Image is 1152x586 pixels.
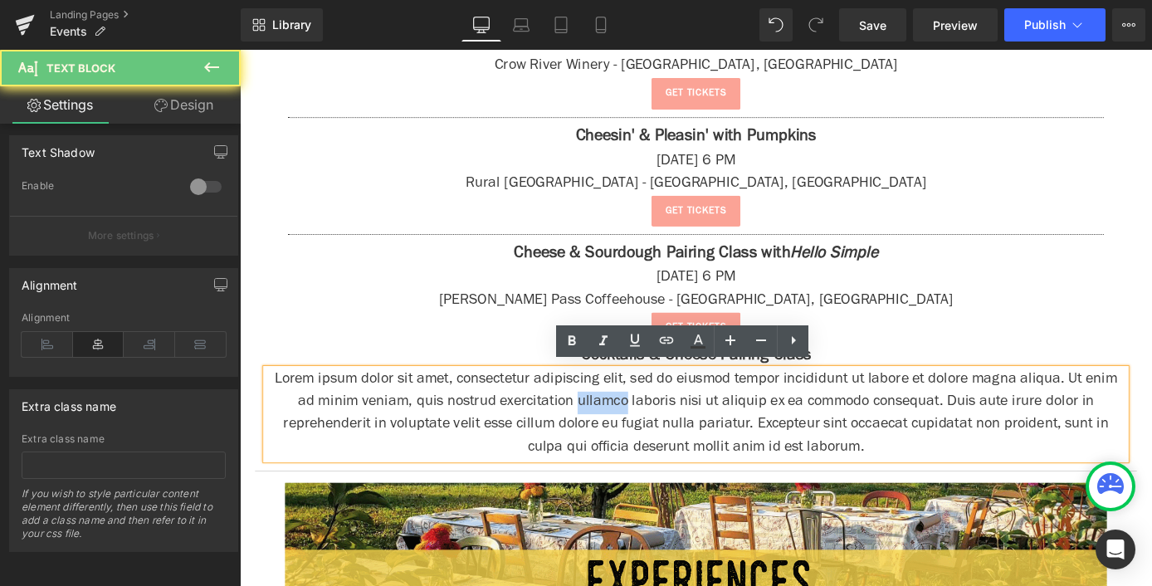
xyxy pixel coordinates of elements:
[272,17,311,32] span: Library
[22,312,226,324] div: Alignment
[1004,8,1106,42] button: Publish
[376,328,629,346] strong: Cocktails & Cheese Pairing Class
[22,269,78,292] div: Alignment
[50,8,241,22] a: Landing Pages
[88,228,154,243] p: More settings
[607,216,703,234] i: Hello Simple
[1112,8,1145,42] button: More
[759,8,793,42] button: Undo
[29,135,975,160] p: Rural [GEOGRAPHIC_DATA] - [GEOGRAPHIC_DATA], [GEOGRAPHIC_DATA]
[10,216,237,255] button: More settings
[1024,18,1066,32] span: Publish
[29,110,975,135] p: [DATE] 6 PM
[124,86,244,124] a: Design
[933,17,978,34] span: Preview
[29,6,975,31] p: Crow River Winery - [GEOGRAPHIC_DATA], [GEOGRAPHIC_DATA]
[50,25,87,38] span: Events
[29,351,975,451] p: Lorem ipsum dolor sit amet, consectetur adipiscing elit, sed do eiusmod tempor incididunt ut labo...
[29,264,975,289] p: [PERSON_NAME] Pass Coffeehouse - [GEOGRAPHIC_DATA], [GEOGRAPHIC_DATA]
[241,8,323,42] a: New Library
[469,298,535,315] span: get tickets
[46,61,115,75] span: Text Block
[469,169,535,186] span: get tickets
[859,17,886,34] span: Save
[22,433,226,445] div: Extra class name
[913,8,998,42] a: Preview
[22,136,95,159] div: Text Shadow
[469,40,535,56] span: Get tickets
[799,8,832,42] button: Redo
[302,216,703,234] strong: Cheese & Sourdough Pairing Class with
[1096,530,1135,569] div: Open Intercom Messenger
[22,390,116,413] div: Extra class name
[581,8,621,42] a: Mobile
[541,8,581,42] a: Tablet
[453,289,551,324] a: get tickets
[22,487,226,551] div: If you wish to style particular content element differently, then use this field to add a class n...
[461,8,501,42] a: Desktop
[453,160,551,195] a: get tickets
[453,31,551,66] a: Get tickets
[501,8,541,42] a: Laptop
[370,87,635,105] strong: Cheesin' & Pleasin' with Pumpkins
[29,239,975,264] p: [DATE] 6 PM
[22,179,173,197] div: Enable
